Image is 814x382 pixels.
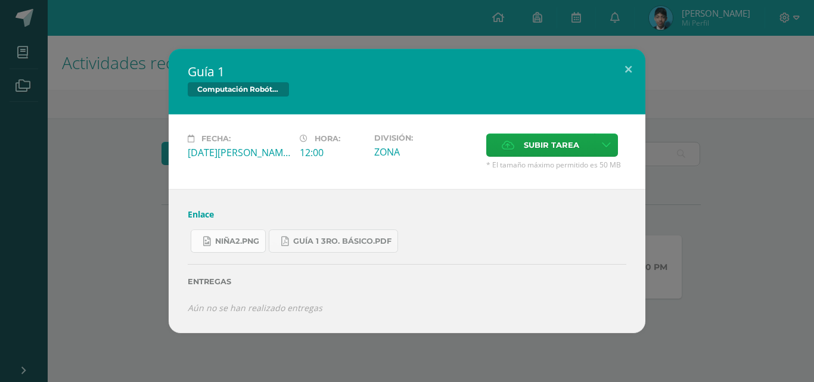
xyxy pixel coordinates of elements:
a: Enlace [188,209,214,220]
label: Entregas [188,277,626,286]
div: [DATE][PERSON_NAME] [188,146,290,159]
span: Hora: [315,134,340,143]
a: Guía 1 3ro. Básico.pdf [269,229,398,253]
label: División: [374,133,477,142]
span: niña2.png [215,237,259,246]
button: Close (Esc) [611,49,645,89]
i: Aún no se han realizado entregas [188,302,322,313]
span: Guía 1 3ro. Básico.pdf [293,237,392,246]
a: niña2.png [191,229,266,253]
h2: Guía 1 [188,63,626,80]
span: Fecha: [201,134,231,143]
span: * El tamaño máximo permitido es 50 MB [486,160,626,170]
div: ZONA [374,145,477,159]
div: 12:00 [300,146,365,159]
span: Subir tarea [524,134,579,156]
span: Computación Robótica [188,82,289,97]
